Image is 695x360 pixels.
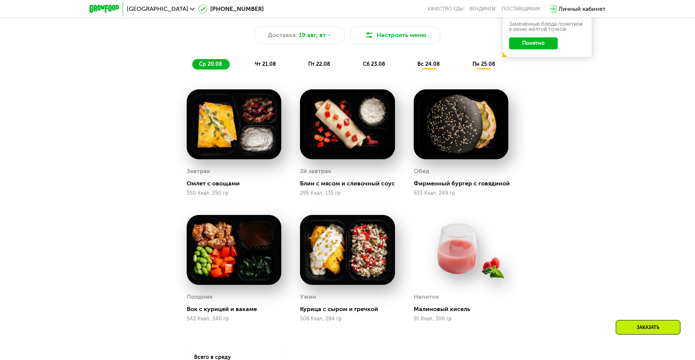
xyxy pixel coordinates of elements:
div: Ужин [300,291,316,302]
div: Обед [414,166,429,177]
div: 633 Ккал, 249 гр [414,190,508,196]
div: Вок с курицей и вакаме [187,305,287,313]
div: 506 Ккал, 284 гр [300,316,395,322]
div: 2й завтрак [300,166,331,177]
div: 91 Ккал, 306 гр [414,316,508,322]
div: Завтрак [187,166,210,177]
div: Фирменный бургер с говядиной [414,180,514,187]
span: сб 23.08 [363,61,385,67]
div: Заменённые блюда пометили в меню жёлтой точкой. [509,22,585,32]
div: Блин с мясом и сливочный соус [300,180,401,187]
span: вс 24.08 [417,61,440,67]
div: 350 Ккал, 250 гр [187,190,281,196]
span: Доставка: [268,31,297,40]
span: пт 22.08 [308,61,330,67]
div: Полдник [187,291,213,302]
div: Курица с сыром и гречкой [300,305,401,313]
div: Личный кабинет [558,4,606,13]
span: чт 21.08 [255,61,276,67]
button: Настроить меню [350,26,440,44]
div: Омлет с овощами [187,180,287,187]
span: пн 25.08 [472,61,495,67]
a: [PHONE_NUMBER] [198,4,264,13]
span: [GEOGRAPHIC_DATA] [127,6,188,12]
a: Вендинги [469,6,496,12]
div: Заказать [616,320,680,335]
a: Качество еды [428,6,463,12]
button: Понятно [509,37,558,49]
span: 19 авг, вт [299,31,326,40]
div: поставщикам [502,6,540,12]
span: ср 20.08 [199,61,222,67]
div: 295 Ккал, 135 гр [300,190,395,196]
div: Малиновый кисель [414,305,514,313]
div: 542 Ккал, 340 гр [187,316,281,322]
div: Напиток [414,291,439,302]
